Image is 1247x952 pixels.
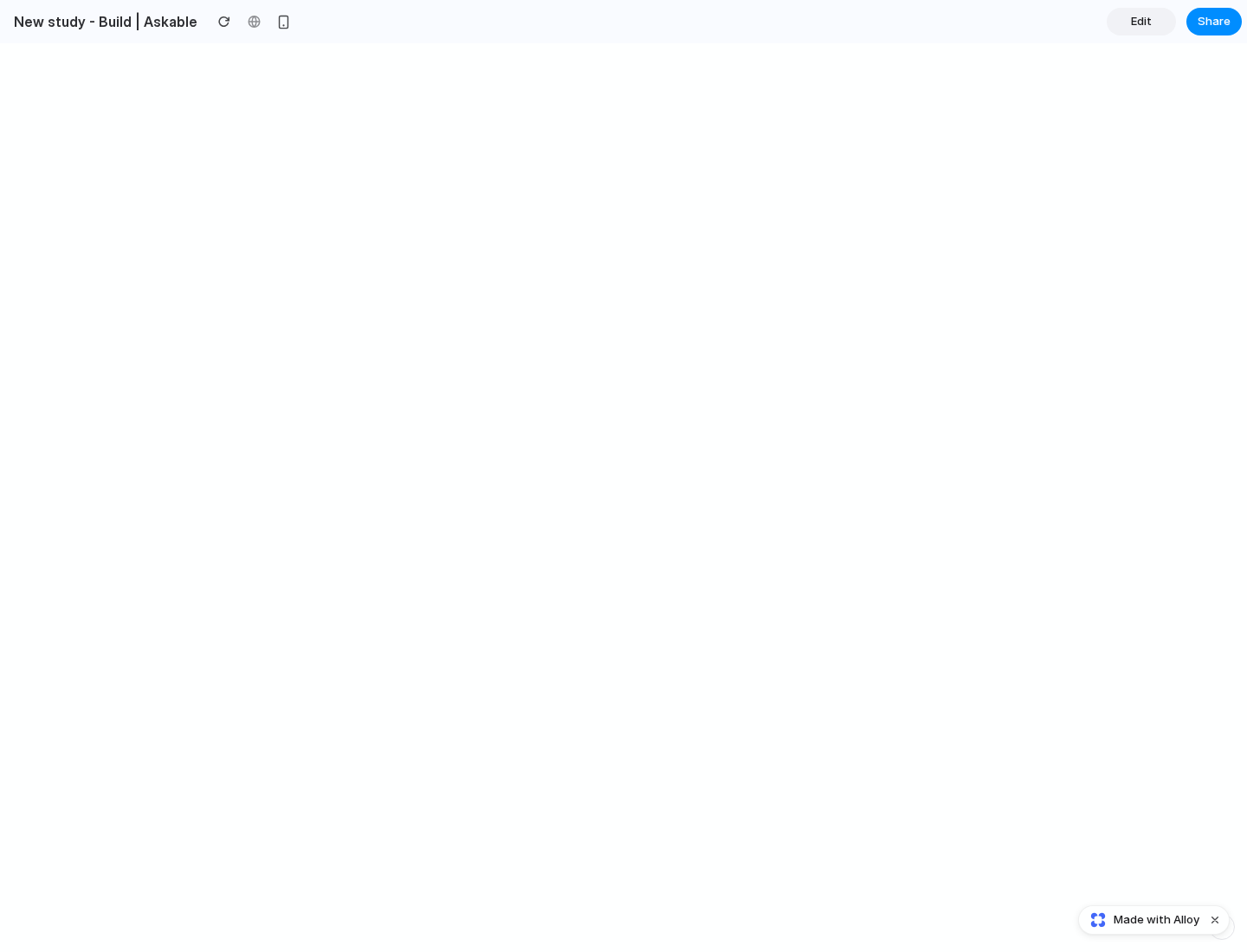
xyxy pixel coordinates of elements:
h2: New study - Build | Askable [7,11,197,32]
a: Made with Alloy [1079,911,1201,929]
a: Edit [1107,8,1176,35]
span: Edit [1131,13,1152,30]
span: Share [1198,13,1231,30]
button: Dismiss watermark [1205,910,1225,930]
span: Made with Alloy [1114,911,1199,929]
button: Share [1186,8,1242,35]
